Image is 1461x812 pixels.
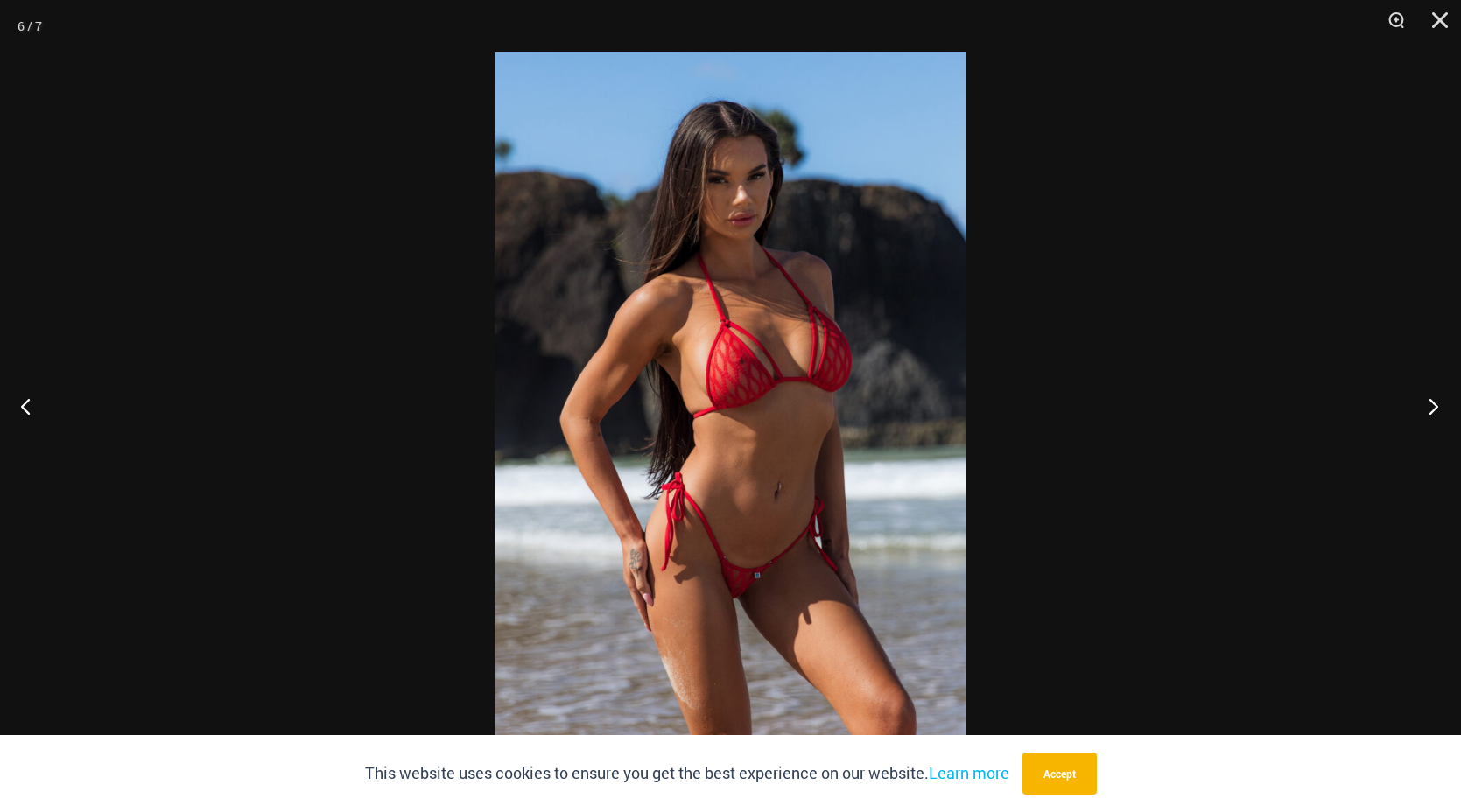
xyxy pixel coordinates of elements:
div: 6 / 7 [18,13,42,39]
a: Learn more [929,762,1009,783]
button: Accept [1022,752,1097,794]
p: This website uses cookies to ensure you get the best experience on our website. [365,760,1009,787]
button: Next [1395,362,1461,450]
img: Crystal Waves 305 Tri Top 456 Bottom 05 [495,52,966,759]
